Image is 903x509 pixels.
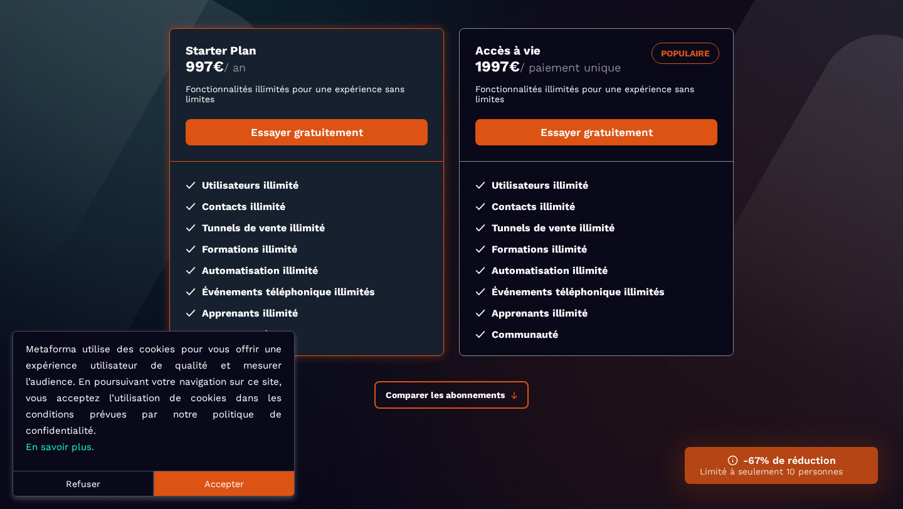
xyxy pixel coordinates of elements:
[475,286,717,298] li: Événements téléphonique illimités
[186,58,224,75] money: 997
[186,203,196,210] img: checked
[700,466,863,476] p: Limité à seulement 10 personnes
[475,310,485,317] img: checked
[509,58,520,75] currency: €
[186,246,196,253] img: checked
[213,58,224,75] currency: €
[475,288,485,295] img: checked
[475,119,717,145] a: Essayer gratuitement
[475,246,485,253] img: checked
[475,179,717,191] li: Utilisateurs illimité
[224,61,246,74] span: / an
[475,265,717,276] li: Automatisation illimité
[475,44,717,58] h3: Accès à vie
[475,201,717,213] li: Contacts illimité
[186,328,428,340] li: Communauté
[520,61,621,74] span: / paiement unique
[727,455,738,466] img: ifno
[186,307,428,319] li: Apprenants illimité
[475,203,485,210] img: checked
[475,307,717,319] li: Apprenants illimité
[26,441,94,453] a: En savoir plus.
[186,265,428,276] li: Automatisation illimité
[475,328,717,340] li: Communauté
[186,267,196,274] img: checked
[186,310,196,317] img: checked
[186,179,428,191] li: Utilisateurs illimité
[475,84,717,104] p: Fonctionnalités illimités pour une expérience sans limites
[475,182,485,189] img: checked
[186,286,428,298] li: Événements téléphonique illimités
[475,331,485,338] img: checked
[186,243,428,255] li: Formations illimité
[475,267,485,274] img: checked
[700,454,863,466] h3: -67% de réduction
[186,182,196,189] img: checked
[475,222,717,234] li: Tunnels de vente illimité
[13,471,154,496] button: Refuser
[186,84,428,104] p: Fonctionnalités illimités pour une expérience sans limites
[475,224,485,231] img: checked
[652,43,719,64] div: POPULAIRE
[475,243,717,255] li: Formations illimité
[386,390,505,400] span: Comparer les abonnements
[186,44,428,58] h3: Starter Plan
[186,288,196,295] img: checked
[374,381,529,409] button: Comparer les abonnements
[186,119,428,145] a: Essayer gratuitement
[186,224,196,231] img: checked
[186,222,428,234] li: Tunnels de vente illimité
[154,471,294,496] button: Accepter
[186,201,428,213] li: Contacts illimité
[475,58,520,75] money: 1997
[26,341,282,455] p: Metaforma utilise des cookies pour vous offrir une expérience utilisateur de qualité et mesurer l...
